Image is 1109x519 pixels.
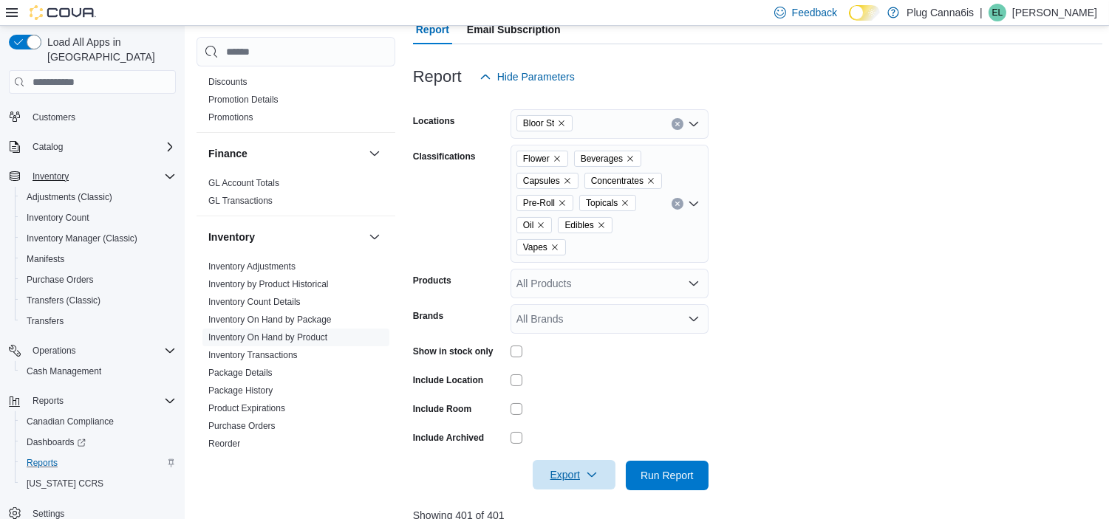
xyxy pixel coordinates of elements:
[523,116,555,131] span: Bloor St
[208,296,301,308] span: Inventory Count Details
[413,346,494,357] label: Show in stock only
[416,15,449,44] span: Report
[626,154,635,163] button: Remove Beverages from selection in this group
[15,290,182,311] button: Transfers (Classic)
[21,271,100,289] a: Purchase Orders
[27,138,176,156] span: Catalog
[208,385,273,396] span: Package History
[1012,4,1097,21] p: [PERSON_NAME]
[413,275,451,286] label: Products
[21,292,176,309] span: Transfers (Classic)
[208,421,276,431] a: Purchase Orders
[21,209,176,227] span: Inventory Count
[208,368,273,378] a: Package Details
[15,311,182,331] button: Transfers
[21,475,109,492] a: [US_STATE] CCRS
[516,195,573,211] span: Pre-Roll
[27,457,58,469] span: Reports
[21,188,176,206] span: Adjustments (Classic)
[558,199,567,207] button: Remove Pre-Roll from selection in this group
[27,233,137,244] span: Inventory Manager (Classic)
[27,168,176,185] span: Inventory
[523,173,560,188] span: Capsules
[27,107,176,126] span: Customers
[15,228,182,249] button: Inventory Manager (Classic)
[208,456,245,467] span: Transfers
[208,350,298,360] a: Inventory Transactions
[208,314,332,326] span: Inventory On Hand by Package
[21,250,70,268] a: Manifests
[27,392,176,410] span: Reports
[542,460,607,489] span: Export
[3,166,182,187] button: Inventory
[579,195,636,211] span: Topicals
[574,151,641,167] span: Beverages
[15,473,182,494] button: [US_STATE] CCRS
[21,413,176,430] span: Canadian Compliance
[208,297,301,307] a: Inventory Count Details
[516,217,553,233] span: Oil
[21,413,120,430] a: Canadian Compliance
[21,362,176,380] span: Cash Management
[27,274,94,286] span: Purchase Orders
[523,196,555,210] span: Pre-Roll
[366,145,383,162] button: Finance
[208,195,273,207] span: GL Transactions
[15,207,182,228] button: Inventory Count
[208,332,327,343] a: Inventory On Hand by Product
[989,4,1006,21] div: Emil Lebar
[558,217,612,233] span: Edibles
[30,5,96,20] img: Cova
[980,4,983,21] p: |
[208,178,279,188] a: GL Account Totals
[563,176,572,185] button: Remove Capsules from selection in this group
[584,173,662,189] span: Concentrates
[27,342,82,360] button: Operations
[21,230,143,247] a: Inventory Manager (Classic)
[3,137,182,157] button: Catalog
[688,313,700,325] button: Open list of options
[208,76,248,88] span: Discounts
[672,118,683,130] button: Clear input
[467,15,561,44] span: Email Subscription
[413,115,455,127] label: Locations
[21,250,176,268] span: Manifests
[208,420,276,432] span: Purchase Orders
[413,68,462,86] h3: Report
[208,403,285,413] a: Product Expirations
[15,411,182,432] button: Canadian Compliance
[21,454,176,472] span: Reports
[3,340,182,361] button: Operations
[208,261,296,272] span: Inventory Adjustments
[197,258,395,476] div: Inventory
[21,312,176,330] span: Transfers
[672,198,683,210] button: Clear input
[21,362,107,380] a: Cash Management
[27,168,75,185] button: Inventory
[27,436,86,448] span: Dashboards
[21,188,118,206] a: Adjustments (Classic)
[516,115,573,131] span: Bloor St
[474,62,581,92] button: Hide Parameters
[27,392,69,410] button: Reports
[516,239,566,255] span: Vapes
[15,453,182,473] button: Reports
[33,141,63,153] span: Catalog
[208,111,253,123] span: Promotions
[516,151,568,167] span: Flower
[41,35,176,64] span: Load All Apps in [GEOGRAPHIC_DATA]
[27,478,103,489] span: [US_STATE] CCRS
[27,342,176,360] span: Operations
[208,230,255,244] h3: Inventory
[208,146,248,161] h3: Finance
[27,191,112,203] span: Adjustments (Classic)
[21,312,69,330] a: Transfers
[626,461,709,490] button: Run Report
[523,240,547,255] span: Vapes
[208,402,285,414] span: Product Expirations
[27,109,81,126] a: Customers
[208,439,240,449] a: Reorder
[33,111,75,123] span: Customers
[21,433,176,451] span: Dashboards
